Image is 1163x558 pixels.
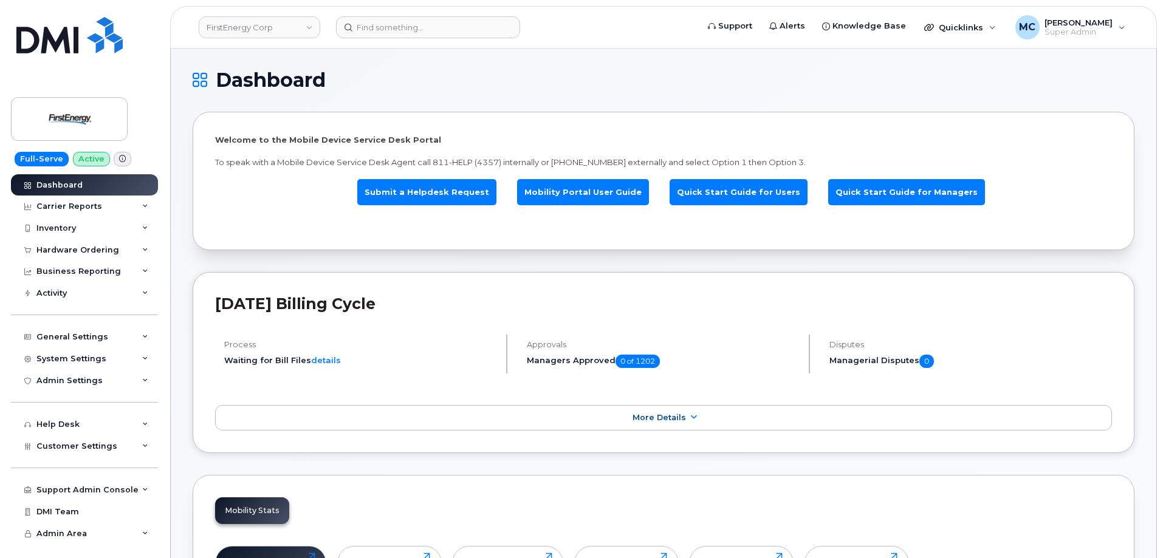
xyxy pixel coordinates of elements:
[215,157,1112,168] p: To speak with a Mobile Device Service Desk Agent call 811-HELP (4357) internally or [PHONE_NUMBER...
[919,355,934,368] span: 0
[311,355,341,365] a: details
[670,179,808,205] a: Quick Start Guide for Users
[828,179,985,205] a: Quick Start Guide for Managers
[517,179,649,205] a: Mobility Portal User Guide
[224,355,496,366] li: Waiting for Bill Files
[1110,505,1154,549] iframe: Messenger Launcher
[215,134,1112,146] p: Welcome to the Mobile Device Service Desk Portal
[357,179,496,205] a: Submit a Helpdesk Request
[527,355,798,368] h5: Managers Approved
[616,355,660,368] span: 0 of 1202
[633,413,686,422] span: More Details
[829,340,1112,349] h4: Disputes
[527,340,798,349] h4: Approvals
[216,71,326,89] span: Dashboard
[829,355,1112,368] h5: Managerial Disputes
[224,340,496,349] h4: Process
[215,294,1112,313] h2: [DATE] Billing Cycle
